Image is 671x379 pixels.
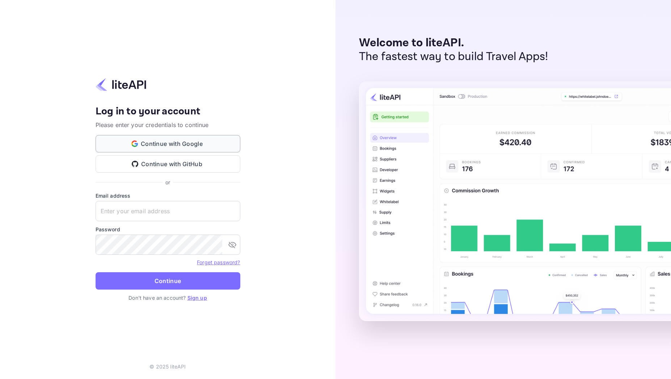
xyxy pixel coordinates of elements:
[187,295,207,301] a: Sign up
[96,77,146,92] img: liteapi
[96,155,240,173] button: Continue with GitHub
[225,237,240,252] button: toggle password visibility
[96,121,240,129] p: Please enter your credentials to continue
[96,192,240,199] label: Email address
[96,105,240,118] h4: Log in to your account
[359,50,548,64] p: The fastest way to build Travel Apps!
[359,36,548,50] p: Welcome to liteAPI.
[165,178,170,186] p: or
[197,258,240,266] a: Forget password?
[96,272,240,290] button: Continue
[96,201,240,221] input: Enter your email address
[96,226,240,233] label: Password
[197,259,240,265] a: Forget password?
[96,135,240,152] button: Continue with Google
[96,294,240,302] p: Don't have an account?
[149,363,186,370] p: © 2025 liteAPI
